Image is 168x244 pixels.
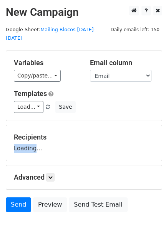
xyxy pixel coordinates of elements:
[108,27,162,32] a: Daily emails left: 150
[33,197,67,212] a: Preview
[14,89,47,98] a: Templates
[55,101,75,113] button: Save
[130,207,168,244] iframe: Chat Widget
[14,133,154,141] h5: Recipients
[14,133,154,153] div: Loading...
[14,173,154,182] h5: Advanced
[6,197,31,212] a: Send
[6,27,95,41] a: Mailing Blocos [DATE]-[DATE]
[108,25,162,34] span: Daily emails left: 150
[69,197,127,212] a: Send Test Email
[6,27,95,41] small: Google Sheet:
[14,101,43,113] a: Load...
[14,70,61,82] a: Copy/paste...
[90,59,155,67] h5: Email column
[14,59,78,67] h5: Variables
[130,207,168,244] div: Widget de chat
[6,6,162,19] h2: New Campaign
